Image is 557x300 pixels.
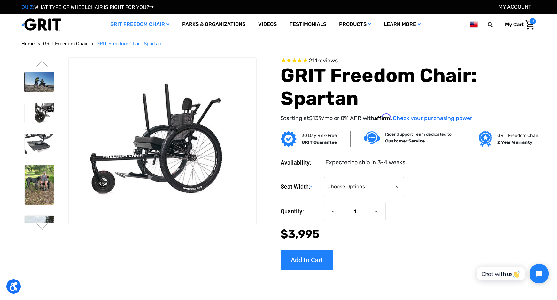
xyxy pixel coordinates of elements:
nav: Breadcrumb [21,40,536,47]
img: GRIT Freedom Chair: Spartan [25,216,54,253]
dt: Availability: [281,158,321,167]
input: Add to Cart [281,250,333,270]
a: Check your purchasing power - Learn more about Affirm Financing (opens in modal) [393,115,472,122]
img: us.png [470,20,477,28]
a: Cart with 0 items [500,18,536,31]
span: Affirm [374,113,391,120]
a: Account [499,4,531,10]
a: Parks & Organizations [176,14,252,35]
img: GRIT Freedom Chair: Spartan [25,134,54,154]
span: Rated 4.6 out of 5 stars 211 reviews [281,57,536,64]
p: GRIT Freedom Chair [497,132,538,139]
a: Learn More [377,14,427,35]
span: GRIT Freedom Chair: Spartan [97,41,161,46]
a: GRIT Freedom Chair [104,14,176,35]
a: GRIT Freedom Chair [43,40,88,47]
a: Testimonials [283,14,333,35]
p: Rider Support Team dedicated to [385,131,452,138]
a: GRIT Freedom Chair: Spartan [97,40,161,47]
span: $139 [309,115,322,122]
a: Products [333,14,377,35]
span: $3,995 [281,227,320,241]
button: Go to slide 3 of 4 [35,223,49,231]
span: My Cart [505,21,524,28]
img: Customer service [364,131,380,144]
span: 0 [530,18,536,24]
img: GRIT Freedom Chair: Spartan [69,78,256,204]
dd: Expected to ship in 3-4 weeks. [325,158,407,167]
strong: 2 Year Warranty [497,140,532,145]
iframe: Tidio Chat [470,259,554,289]
a: QUIZ:WHAT TYPE OF WHEELCHAIR IS RIGHT FOR YOU? [21,4,154,10]
button: Go to slide 1 of 4 [35,60,49,68]
img: GRIT Guarantee [281,131,297,147]
img: GRIT Freedom Chair: Spartan [25,103,54,123]
span: reviews [317,57,338,64]
p: Starting at /mo or 0% APR with . [281,113,536,123]
a: Home [21,40,35,47]
span: 211 reviews [309,57,338,64]
h1: GRIT Freedom Chair: Spartan [281,64,536,110]
img: Cart [525,20,534,30]
span: Home [21,41,35,46]
span: GRIT Freedom Chair [43,41,88,46]
img: Grit freedom [479,131,492,147]
strong: GRIT Guarantee [302,140,337,145]
img: GRIT Freedom Chair: Spartan [25,165,54,204]
strong: Customer Service [385,138,425,144]
label: Seat Width: [281,177,321,197]
a: Videos [252,14,283,35]
label: Quantity: [281,202,321,221]
p: 30 Day Risk-Free [302,132,337,139]
img: GRIT Freedom Chair: Spartan [25,72,54,92]
input: Search [491,18,500,31]
img: GRIT All-Terrain Wheelchair and Mobility Equipment [21,18,61,31]
span: QUIZ: [21,4,34,10]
